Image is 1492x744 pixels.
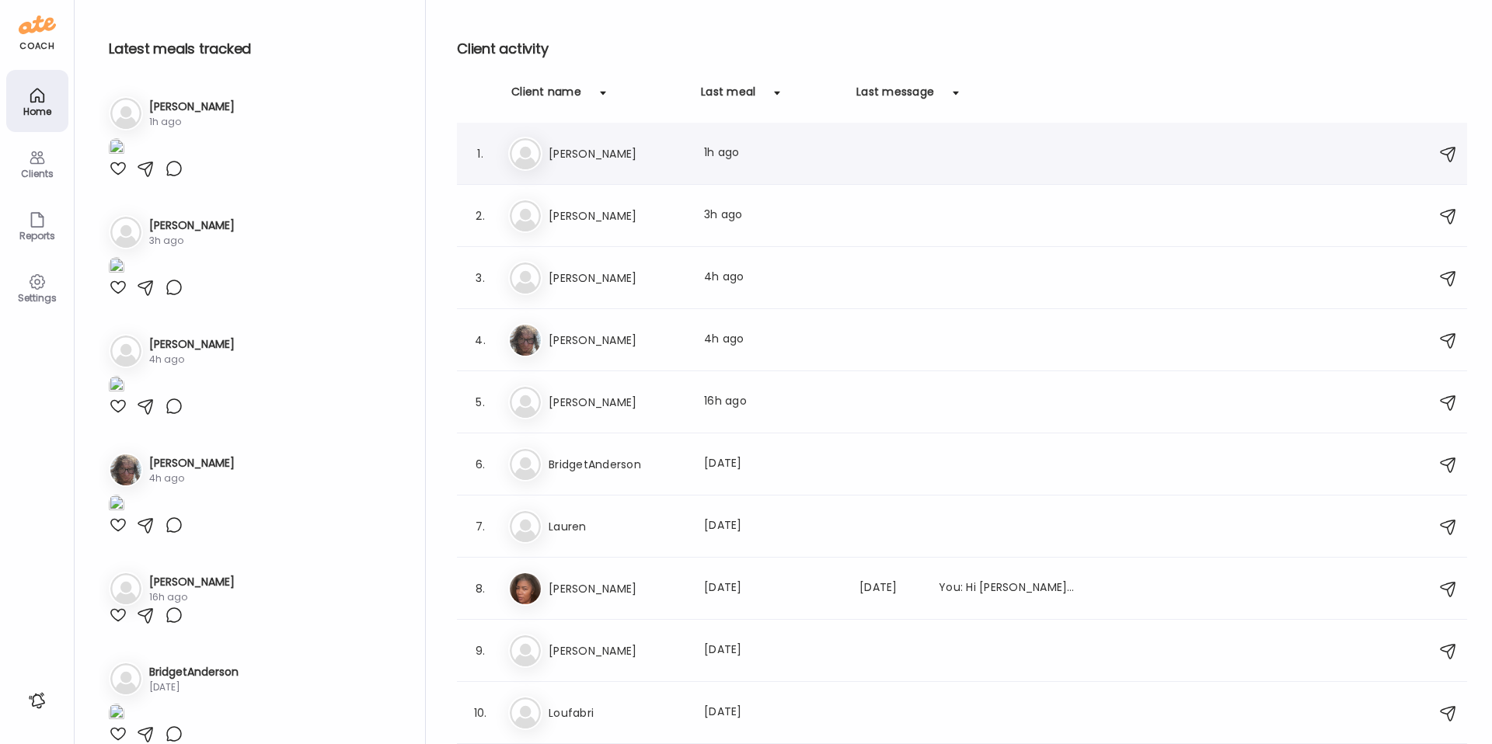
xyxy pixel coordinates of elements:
h3: BridgetAnderson [149,664,239,680]
img: bg-avatar-default.svg [510,511,541,542]
div: Last message [856,84,934,109]
div: 16h ago [149,590,235,604]
div: [DATE] [704,455,841,474]
img: images%2FFUuH95Ngm4OAGYimCZiwjvKjofP2%2FFnUipNVDMhp5jkkbozwT%2FBrjv3JU4pO0pnIDXhCj9_1080 [109,257,124,278]
div: 4h ago [149,471,235,485]
img: bg-avatar-default.svg [110,573,141,604]
div: 3. [471,269,490,287]
div: 1. [471,144,490,163]
h3: [PERSON_NAME] [149,574,235,590]
div: 16h ago [704,393,841,412]
div: [DATE] [859,579,920,598]
img: avatars%2F4oe6JFsLF4ab4yR0XKDB7a6lkDu1 [110,454,141,485]
img: avatars%2FmWQyMPqCwHNSmvMieIFMfDSjOFz2 [510,573,541,604]
img: bg-avatar-default.svg [510,697,541,728]
div: 4. [471,331,490,349]
div: 2. [471,207,490,225]
h3: [PERSON_NAME] [549,207,685,225]
h3: [PERSON_NAME] [549,641,685,660]
h3: [PERSON_NAME] [549,144,685,163]
img: bg-avatar-default.svg [510,200,541,231]
div: 6. [471,455,490,474]
h3: [PERSON_NAME] [549,579,685,598]
h2: Client activity [457,37,1467,61]
img: images%2FpbQgUNqI2Kck939AnQ3TEFOW9km2%2FHXO9e1ymD9Vf7RSRDFuq%2FZeL91BvaY58ggsdpMdG0_1080 [109,376,124,397]
div: 3h ago [149,234,235,248]
div: Clients [9,169,65,179]
div: Home [9,106,65,116]
div: You: Hi [PERSON_NAME] - Good question. If you feel it's helpful to you to log water and coffee to... [939,579,1075,598]
div: Client name [511,84,581,109]
div: [DATE] [704,517,841,536]
div: 8. [471,579,490,598]
h3: Loufabri [549,704,685,722]
div: 4h ago [704,269,841,287]
h3: BridgetAnderson [549,455,685,474]
img: ate [19,12,56,37]
h3: [PERSON_NAME] [149,99,235,115]
img: bg-avatar-default.svg [510,262,541,294]
div: coach [19,40,54,53]
div: [DATE] [704,641,841,660]
div: 9. [471,641,490,660]
img: images%2F74zDdk0iXReOQxgpKEDlAeOk4r23%2FmIvhwYb2uDHhqxtlJPNr%2Fj7FabcbQv6TAlO5QLUgY_1080 [109,704,124,725]
img: bg-avatar-default.svg [110,663,141,694]
img: bg-avatar-default.svg [510,449,541,480]
div: 3h ago [704,207,841,225]
h3: [PERSON_NAME] [549,331,685,349]
h2: Latest meals tracked [109,37,400,61]
div: [DATE] [704,704,841,722]
img: bg-avatar-default.svg [110,335,141,367]
img: bg-avatar-default.svg [510,138,541,169]
div: Reports [9,231,65,241]
div: [DATE] [149,680,239,694]
div: 1h ago [149,115,235,129]
img: bg-avatar-default.svg [510,387,541,418]
img: avatars%2F4oe6JFsLF4ab4yR0XKDB7a6lkDu1 [510,325,541,356]
div: 4h ago [704,331,841,349]
img: images%2F4oe6JFsLF4ab4yR0XKDB7a6lkDu1%2FBrKs2gAqQYajXHFbM9a3%2FGCyYByODBwjlnJbOJftT_1080 [109,495,124,516]
div: Last meal [701,84,755,109]
div: Settings [9,293,65,303]
img: bg-avatar-default.svg [510,635,541,666]
div: 5. [471,393,490,412]
img: bg-avatar-default.svg [110,98,141,129]
h3: [PERSON_NAME] [149,217,235,234]
img: bg-avatar-default.svg [110,217,141,248]
div: [DATE] [704,579,841,598]
h3: [PERSON_NAME] [549,393,685,412]
h3: [PERSON_NAME] [549,269,685,287]
div: 10. [471,704,490,722]
div: 4h ago [149,353,235,367]
h3: [PERSON_NAME] [149,336,235,353]
div: 1h ago [704,144,841,163]
img: images%2F7R97qxDapaX3lrm3dfKLRwte7gk1%2F6ESkGPk3MXrm5OWUO7Ae%2FJO8DPiBS5uYniwt6ytOD_1080 [109,138,124,159]
h3: [PERSON_NAME] [149,455,235,471]
h3: Lauren [549,517,685,536]
div: 7. [471,517,490,536]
